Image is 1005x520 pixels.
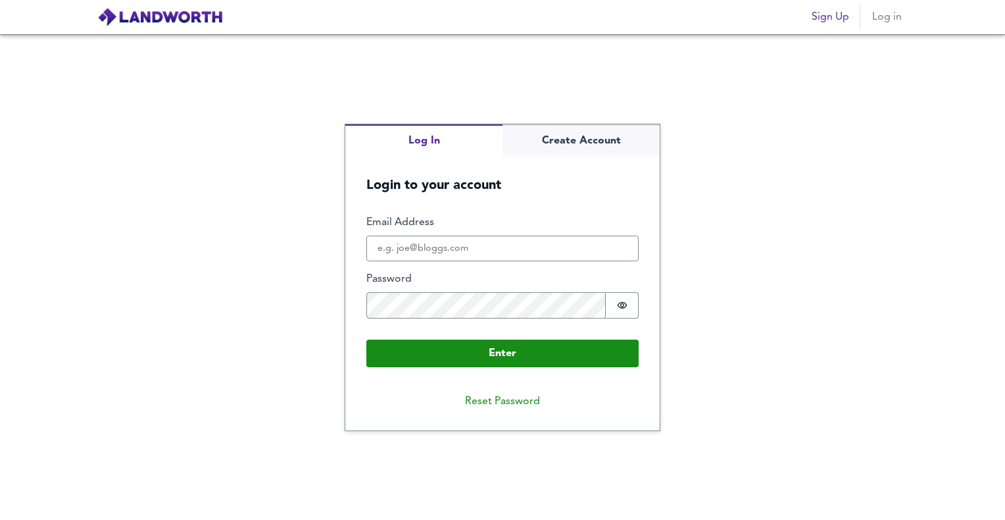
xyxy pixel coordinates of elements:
[345,157,660,194] h5: Login to your account
[871,8,902,26] span: Log in
[366,236,639,262] input: e.g. joe@bloggs.com
[366,340,639,367] button: Enter
[806,4,854,30] button: Sign Up
[366,215,639,230] label: Email Address
[812,8,849,26] span: Sign Up
[97,7,223,27] img: logo
[345,124,502,157] button: Log In
[366,272,639,287] label: Password
[866,4,908,30] button: Log in
[502,124,660,157] button: Create Account
[454,388,551,415] button: Reset Password
[606,292,639,319] button: Show password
